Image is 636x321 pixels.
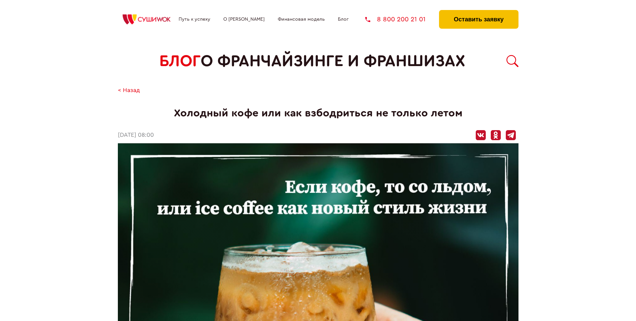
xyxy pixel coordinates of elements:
[223,17,265,22] a: О [PERSON_NAME]
[118,87,140,94] a: < Назад
[439,10,518,29] button: Оставить заявку
[201,52,465,70] span: о франчайзинге и франшизах
[179,17,210,22] a: Путь к успеху
[118,132,154,139] time: [DATE] 08:00
[278,17,325,22] a: Финансовая модель
[338,17,349,22] a: Блог
[118,107,518,119] h1: Холодный кофе или как взбодриться не только летом
[159,52,201,70] span: БЛОГ
[377,16,426,23] span: 8 800 200 21 01
[365,16,426,23] a: 8 800 200 21 01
